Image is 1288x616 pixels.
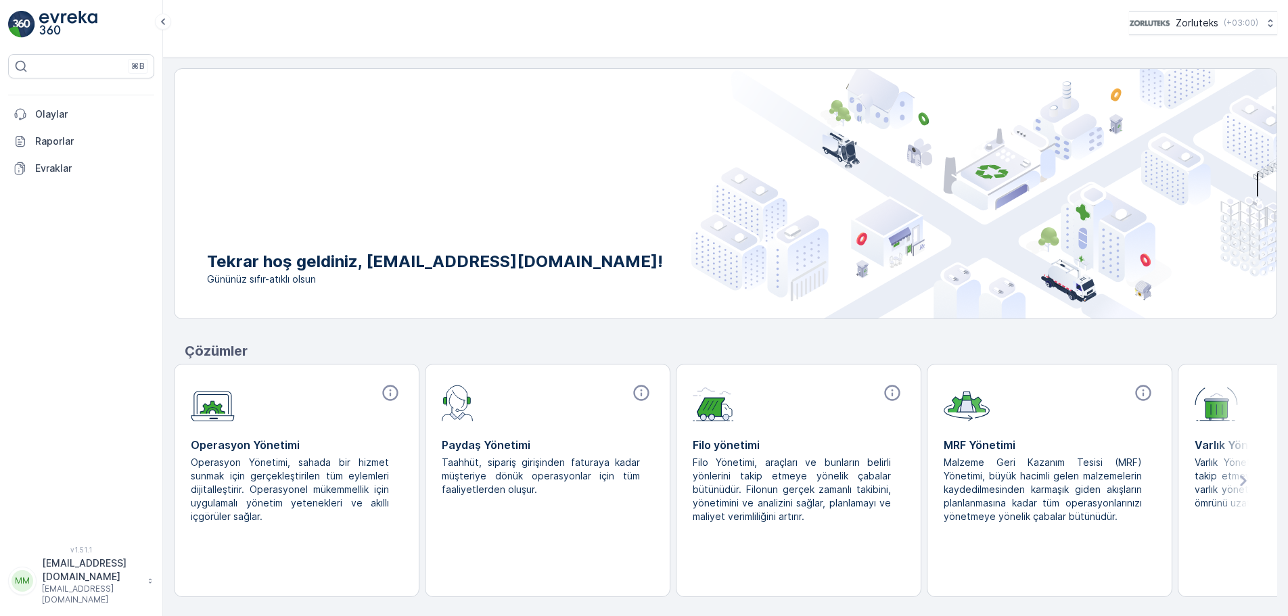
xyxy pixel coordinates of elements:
p: ( +03:00 ) [1224,18,1258,28]
img: module-icon [191,383,235,422]
img: city illustration [691,69,1276,318]
div: MM [11,570,33,592]
img: module-icon [944,383,990,421]
p: Zorluteks [1176,16,1218,30]
img: logo [8,11,35,38]
p: Taahhüt, sipariş girişinden faturaya kadar müşteriye dönük operasyonlar için tüm faaliyetlerden o... [442,456,643,496]
button: Zorluteks(+03:00) [1129,11,1277,35]
p: MRF Yönetimi [944,437,1155,453]
a: Olaylar [8,101,154,128]
p: Filo Yönetimi, araçları ve bunların belirli yönlerini takip etmeye yönelik çabalar bütünüdür. Fil... [693,456,894,523]
button: MM[EMAIL_ADDRESS][DOMAIN_NAME][EMAIL_ADDRESS][DOMAIN_NAME] [8,556,154,605]
a: Evraklar [8,155,154,182]
a: Raporlar [8,128,154,155]
img: module-icon [442,383,474,421]
p: Raporlar [35,135,149,148]
p: Olaylar [35,108,149,121]
p: Malzeme Geri Kazanım Tesisi (MRF) Yönetimi, büyük hacimli gelen malzemelerin kaydedilmesinden kar... [944,456,1145,523]
img: logo_light-DOdMpM7g.png [39,11,97,38]
p: Filo yönetimi [693,437,904,453]
img: 6-1-9-3_wQBzyll.png [1129,16,1170,30]
img: module-icon [693,383,734,421]
p: Çözümler [185,341,1277,361]
p: Evraklar [35,162,149,175]
p: Paydaş Yönetimi [442,437,653,453]
p: Tekrar hoş geldiniz, [EMAIL_ADDRESS][DOMAIN_NAME]! [207,251,663,273]
p: Operasyon Yönetimi, sahada bir hizmet sunmak için gerçekleştirilen tüm eylemleri dijitalleştirir.... [191,456,392,523]
img: module-icon [1195,383,1238,421]
p: [EMAIL_ADDRESS][DOMAIN_NAME] [42,556,141,584]
p: ⌘B [131,61,145,72]
p: [EMAIL_ADDRESS][DOMAIN_NAME] [42,584,141,605]
p: Operasyon Yönetimi [191,437,402,453]
span: Gününüz sıfır-atıklı olsun [207,273,663,286]
span: v 1.51.1 [8,546,154,554]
